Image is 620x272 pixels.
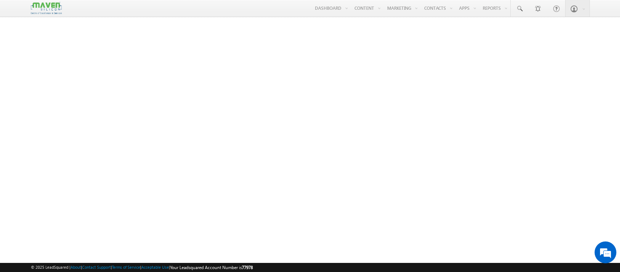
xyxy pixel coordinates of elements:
a: Terms of Service [112,265,140,269]
img: Custom Logo [31,2,61,15]
a: Acceptable Use [141,265,169,269]
span: © 2025 LeadSquared | | | | | [31,264,253,271]
span: Your Leadsquared Account Number is [170,265,253,270]
a: Contact Support [82,265,111,269]
span: 77978 [242,265,253,270]
a: About [70,265,81,269]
